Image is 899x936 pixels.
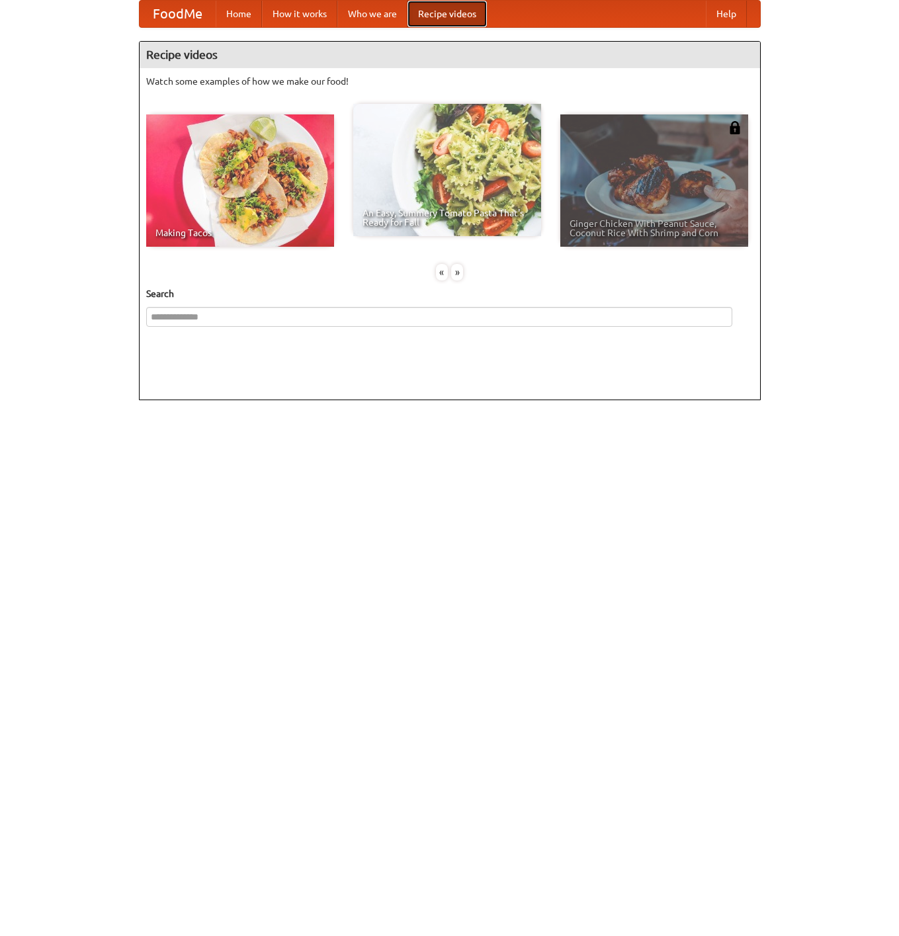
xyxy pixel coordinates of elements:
a: Home [216,1,262,27]
h4: Recipe videos [140,42,760,68]
a: Help [706,1,747,27]
p: Watch some examples of how we make our food! [146,75,753,88]
a: How it works [262,1,337,27]
div: » [451,264,463,280]
a: Who we are [337,1,407,27]
a: Recipe videos [407,1,487,27]
a: An Easy, Summery Tomato Pasta That's Ready for Fall [353,104,541,236]
a: Making Tacos [146,114,334,247]
a: FoodMe [140,1,216,27]
h5: Search [146,287,753,300]
div: « [436,264,448,280]
span: An Easy, Summery Tomato Pasta That's Ready for Fall [363,208,532,227]
span: Making Tacos [155,228,325,237]
img: 483408.png [728,121,742,134]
